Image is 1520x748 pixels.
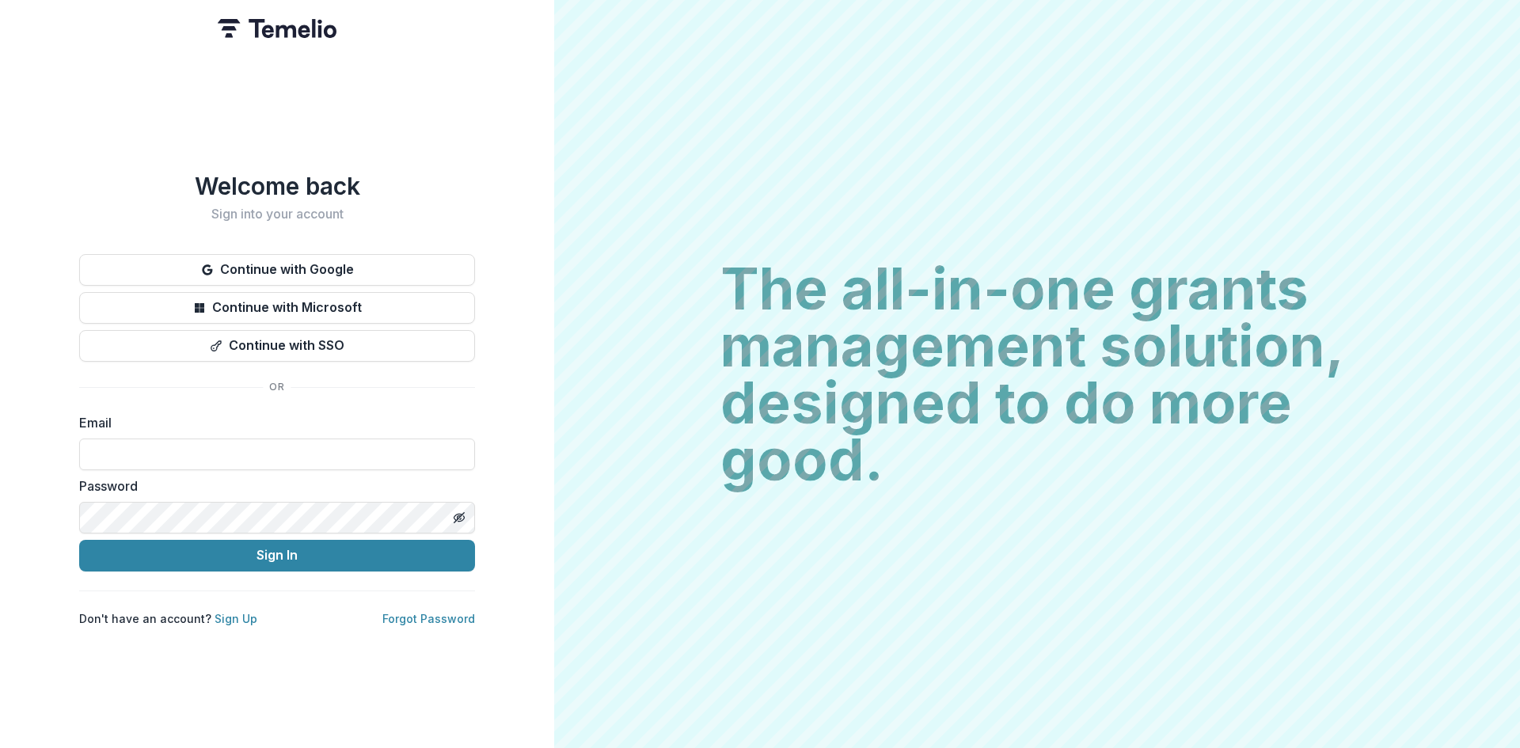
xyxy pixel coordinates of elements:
h2: Sign into your account [79,207,475,222]
label: Email [79,413,465,432]
img: Temelio [218,19,336,38]
label: Password [79,477,465,496]
button: Continue with Google [79,254,475,286]
button: Toggle password visibility [446,505,472,530]
a: Sign Up [215,612,257,625]
button: Continue with SSO [79,330,475,362]
button: Sign In [79,540,475,571]
button: Continue with Microsoft [79,292,475,324]
p: Don't have an account? [79,610,257,627]
a: Forgot Password [382,612,475,625]
h1: Welcome back [79,172,475,200]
